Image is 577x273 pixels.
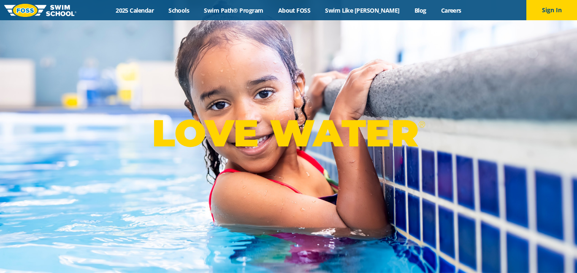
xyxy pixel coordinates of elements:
a: About FOSS [271,6,318,14]
p: LOVE WATER [152,111,425,156]
sup: ® [418,119,425,130]
a: Swim Like [PERSON_NAME] [318,6,407,14]
a: 2025 Calendar [108,6,161,14]
img: FOSS Swim School Logo [4,4,76,17]
a: Careers [433,6,469,14]
a: Blog [407,6,433,14]
a: Schools [161,6,197,14]
a: Swim Path® Program [197,6,271,14]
